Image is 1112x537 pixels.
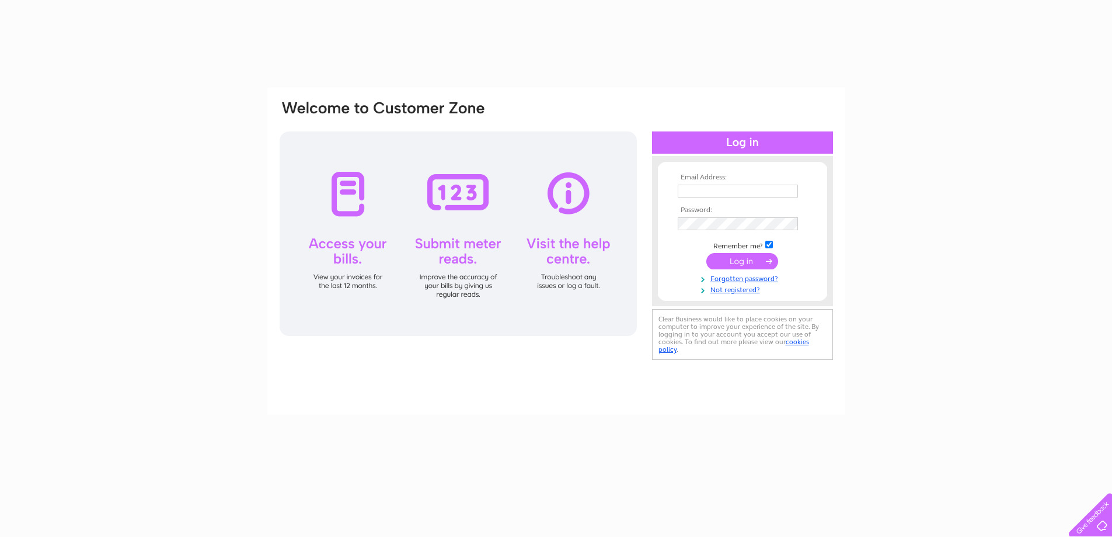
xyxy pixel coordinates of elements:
[658,338,809,354] a: cookies policy
[652,309,833,360] div: Clear Business would like to place cookies on your computer to improve your experience of the sit...
[675,239,810,251] td: Remember me?
[678,272,810,283] a: Forgotten password?
[678,283,810,295] a: Not registered?
[675,206,810,214] th: Password:
[706,253,778,269] input: Submit
[675,174,810,182] th: Email Address:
